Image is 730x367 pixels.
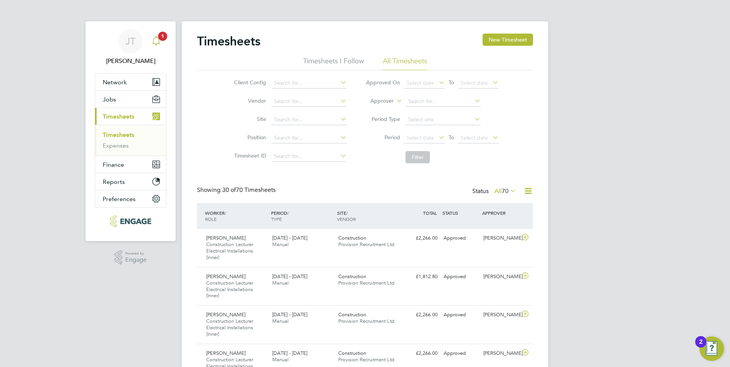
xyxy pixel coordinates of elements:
[699,336,724,361] button: Open Resource Center, 2 new notifications
[103,178,125,185] span: Reports
[441,347,480,360] div: Approved
[480,270,520,283] div: [PERSON_NAME]
[103,142,129,149] a: Expenses
[197,186,277,194] div: Showing
[271,216,282,222] span: TYPE
[401,347,441,360] div: £2,266.00
[502,187,509,195] span: 70
[383,56,427,70] li: All Timesheets
[338,318,394,324] span: Provision Recruitment Ltd
[125,250,147,257] span: Powered by
[95,190,166,207] button: Preferences
[303,56,364,70] li: Timesheets I Follow
[272,280,289,286] span: Manual
[480,232,520,245] div: [PERSON_NAME]
[472,186,518,197] div: Status
[158,32,167,41] span: 1
[125,257,147,263] span: Engage
[366,79,400,86] label: Approved On
[407,79,434,86] span: Select date
[232,134,266,141] label: Position
[272,241,289,248] span: Manual
[232,97,266,104] label: Vendor
[480,347,520,360] div: [PERSON_NAME]
[366,134,400,141] label: Period
[401,309,441,321] div: £2,266.00
[271,114,347,125] input: Search for...
[206,280,253,299] span: Construction Lecturer Electrical Installations (Inner)
[232,116,266,122] label: Site
[272,273,307,280] span: [DATE] - [DATE]
[480,309,520,321] div: [PERSON_NAME]
[95,56,166,66] span: James Tarling
[103,96,116,103] span: Jobs
[206,311,245,318] span: [PERSON_NAME]
[405,114,481,125] input: Select one
[272,350,307,356] span: [DATE] - [DATE]
[95,29,166,66] a: JT[PERSON_NAME]
[126,36,136,46] span: JT
[95,173,166,190] button: Reports
[222,186,236,194] span: 30 of
[271,78,347,89] input: Search for...
[206,273,245,280] span: [PERSON_NAME]
[86,21,176,241] nav: Main navigation
[460,79,488,86] span: Select date
[446,132,456,142] span: To
[103,131,134,138] a: Timesheets
[222,186,276,194] span: 70 Timesheets
[206,350,245,356] span: [PERSON_NAME]
[405,151,430,163] button: Filter
[197,34,260,49] h2: Timesheets
[366,116,400,122] label: Period Type
[337,216,356,222] span: VENDOR
[287,210,289,216] span: /
[338,356,394,363] span: Provision Recruitment Ltd
[232,79,266,86] label: Client Config
[95,74,166,90] button: Network
[407,134,434,141] span: Select date
[480,206,520,220] div: APPROVER
[423,210,437,216] span: TOTAL
[338,241,394,248] span: Provision Recruitment Ltd
[359,97,394,105] label: Approver
[206,318,253,337] span: Construction Lecturer Electrical Installations (Inner)
[269,206,335,226] div: PERIOD
[232,152,266,159] label: Timesheet ID
[271,151,347,162] input: Search for...
[401,270,441,283] div: £1,812.80
[460,134,488,141] span: Select date
[338,273,366,280] span: Construction
[338,235,366,241] span: Construction
[110,215,151,227] img: provision-recruitment-logo-retina.png
[699,342,703,352] div: 2
[103,195,136,203] span: Preferences
[346,210,348,216] span: /
[95,125,166,156] div: Timesheets
[271,96,347,107] input: Search for...
[95,108,166,125] button: Timesheets
[441,206,480,220] div: STATUS
[272,318,289,324] span: Manual
[272,356,289,363] span: Manual
[103,79,127,86] span: Network
[149,29,164,53] a: 1
[95,215,166,227] a: Go to home page
[483,34,533,46] button: New Timesheet
[272,311,307,318] span: [DATE] - [DATE]
[446,77,456,87] span: To
[271,133,347,143] input: Search for...
[401,232,441,245] div: £2,266.00
[205,216,216,222] span: ROLE
[441,232,480,245] div: Approved
[203,206,269,226] div: WORKER
[206,235,245,241] span: [PERSON_NAME]
[95,91,166,108] button: Jobs
[224,210,226,216] span: /
[335,206,401,226] div: SITE
[103,161,124,168] span: Finance
[494,187,516,195] label: All
[338,311,366,318] span: Construction
[338,280,394,286] span: Provision Recruitment Ltd
[441,309,480,321] div: Approved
